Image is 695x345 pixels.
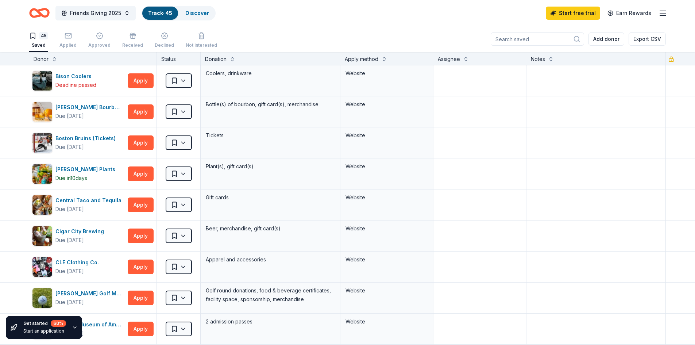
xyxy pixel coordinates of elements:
[128,166,154,181] button: Apply
[32,257,125,277] button: Image for CLE Clothing Co.CLE Clothing Co.Due [DATE]
[55,258,102,267] div: CLE Clothing Co.
[205,285,336,304] div: Golf round donations, food & beverage certificates, facility space, sponsorship, merchandise
[345,193,428,202] div: Website
[186,29,217,52] button: Not interested
[55,165,118,174] div: [PERSON_NAME] Plants
[55,205,84,214] div: Due [DATE]
[128,260,154,274] button: Apply
[157,52,201,65] div: Status
[345,162,428,171] div: Website
[88,29,111,52] button: Approved
[205,161,336,172] div: Plant(s), gift card(s)
[32,102,52,122] img: Image for Blanton's Bourbon Shop
[345,100,428,109] div: Website
[32,195,52,215] img: Image for Central Taco and Tequila
[32,101,125,122] button: Image for Blanton's Bourbon Shop[PERSON_NAME] Bourbon ShopDue [DATE]
[55,6,136,20] button: Friends Giving 2025
[55,72,96,81] div: Bison Coolers
[205,130,336,141] div: Tickets
[128,291,154,305] button: Apply
[122,42,143,48] div: Received
[205,55,227,64] div: Donation
[34,55,49,64] div: Donor
[345,131,428,140] div: Website
[205,68,336,78] div: Coolers, drinkware
[29,29,48,52] button: 45Saved
[155,29,174,52] button: Declined
[29,42,48,48] div: Saved
[32,226,52,246] img: Image for Cigar City Brewing
[205,99,336,110] div: Bottle(s) of bourbon, gift card(s), merchandise
[55,236,84,245] div: Due [DATE]
[55,227,107,236] div: Cigar City Brewing
[142,6,216,20] button: Track· 45Discover
[185,10,209,16] a: Discover
[32,164,52,184] img: Image for Buchanan's Plants
[128,322,154,336] button: Apply
[155,42,174,48] div: Declined
[588,32,624,46] button: Add donor
[128,198,154,212] button: Apply
[55,143,84,152] div: Due [DATE]
[531,55,545,64] div: Notes
[32,195,125,215] button: Image for Central Taco and TequilaCentral Taco and TequilaDue [DATE]
[32,71,52,91] img: Image for Bison Coolers
[32,133,125,153] button: Image for Boston Bruins (Tickets)Boston Bruins (Tickets)Due [DATE]
[59,29,77,52] button: Applied
[23,320,66,327] div: Get started
[629,32,666,46] button: Export CSV
[205,317,336,327] div: 2 admission passes
[55,134,119,143] div: Boston Bruins (Tickets)
[55,81,96,89] div: Deadline passed
[345,55,378,64] div: Apply method
[55,298,84,307] div: Due [DATE]
[491,32,584,46] input: Search saved
[345,317,428,326] div: Website
[55,267,84,276] div: Due [DATE]
[148,10,172,16] a: Track· 45
[32,257,52,277] img: Image for CLE Clothing Co.
[32,288,125,308] button: Image for Duncan Golf Management[PERSON_NAME] Golf ManagementDue [DATE]
[55,112,84,120] div: Due [DATE]
[205,254,336,265] div: Apparel and accessories
[23,328,66,334] div: Start an application
[55,289,125,298] div: [PERSON_NAME] Golf Management
[122,29,143,52] button: Received
[205,223,336,234] div: Beer, merchandise, gift card(s)
[128,135,154,150] button: Apply
[32,133,52,153] img: Image for Boston Bruins (Tickets)
[32,226,125,246] button: Image for Cigar City BrewingCigar City BrewingDue [DATE]
[345,286,428,295] div: Website
[205,192,336,203] div: Gift cards
[70,9,121,18] span: Friends Giving 2025
[128,229,154,243] button: Apply
[39,32,48,39] div: 45
[546,7,600,20] a: Start free trial
[186,42,217,48] div: Not interested
[345,224,428,233] div: Website
[345,255,428,264] div: Website
[32,70,125,91] button: Image for Bison CoolersBison CoolersDeadline passed
[59,42,77,48] div: Applied
[29,4,50,22] a: Home
[345,69,428,78] div: Website
[55,196,124,205] div: Central Taco and Tequila
[128,104,154,119] button: Apply
[55,103,125,112] div: [PERSON_NAME] Bourbon Shop
[55,174,87,183] div: Due in 10 days
[51,320,66,327] div: 60 %
[128,73,154,88] button: Apply
[32,288,52,308] img: Image for Duncan Golf Management
[603,7,656,20] a: Earn Rewards
[32,164,125,184] button: Image for Buchanan's Plants[PERSON_NAME] PlantsDue in10days
[438,55,460,64] div: Assignee
[88,42,111,48] div: Approved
